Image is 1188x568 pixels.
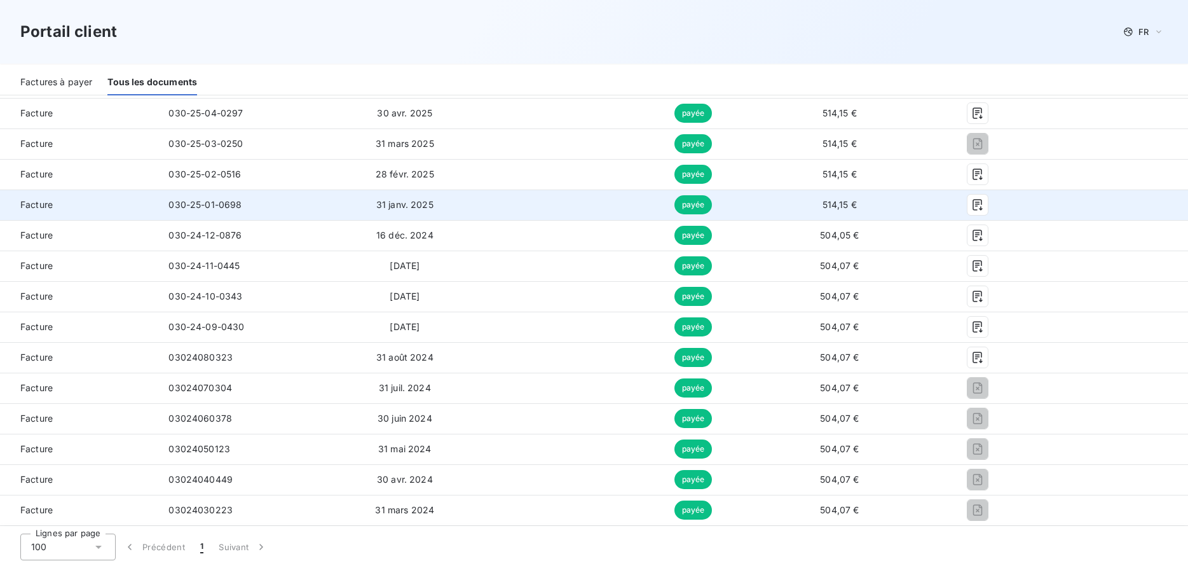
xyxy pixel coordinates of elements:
[390,291,420,301] span: [DATE]
[674,440,713,459] span: payée
[10,412,148,425] span: Facture
[379,382,431,393] span: 31 juil. 2024
[168,382,232,393] span: 03024070304
[674,409,713,428] span: payée
[674,348,713,367] span: payée
[10,504,148,516] span: Facture
[376,199,434,210] span: 31 janv. 2025
[820,443,859,454] span: 504,07 €
[376,169,434,179] span: 28 févr. 2025
[31,541,46,553] span: 100
[823,138,857,149] span: 514,15 €
[820,230,859,240] span: 504,05 €
[20,69,92,95] div: Factures à payer
[168,352,233,363] span: 03024080323
[168,504,233,515] span: 03024030223
[10,351,148,364] span: Facture
[820,413,859,424] span: 504,07 €
[107,69,197,95] div: Tous les documents
[674,256,713,275] span: payée
[376,230,434,240] span: 16 déc. 2024
[168,413,232,424] span: 03024060378
[168,474,233,485] span: 03024040449
[10,382,148,394] span: Facture
[116,534,193,560] button: Précédent
[10,260,148,272] span: Facture
[375,504,434,515] span: 31 mars 2024
[193,534,211,560] button: 1
[820,260,859,271] span: 504,07 €
[823,199,857,210] span: 514,15 €
[674,501,713,520] span: payée
[377,107,432,118] span: 30 avr. 2025
[674,317,713,336] span: payée
[10,137,148,150] span: Facture
[10,229,148,242] span: Facture
[378,443,432,454] span: 31 mai 2024
[674,165,713,184] span: payée
[168,291,242,301] span: 030-24-10-0343
[823,107,857,118] span: 514,15 €
[378,413,432,424] span: 30 juin 2024
[820,382,859,393] span: 504,07 €
[820,504,859,515] span: 504,07 €
[674,378,713,398] span: payée
[390,321,420,332] span: [DATE]
[674,470,713,489] span: payée
[820,291,859,301] span: 504,07 €
[10,168,148,181] span: Facture
[376,352,434,363] span: 31 août 2024
[377,474,433,485] span: 30 avr. 2024
[211,534,275,560] button: Suivant
[674,104,713,123] span: payée
[376,138,434,149] span: 31 mars 2025
[674,226,713,245] span: payée
[10,321,148,333] span: Facture
[10,198,148,211] span: Facture
[10,443,148,455] span: Facture
[168,107,243,118] span: 030-25-04-0297
[10,107,148,120] span: Facture
[674,134,713,153] span: payée
[390,260,420,271] span: [DATE]
[823,169,857,179] span: 514,15 €
[674,195,713,214] span: payée
[674,287,713,306] span: payée
[168,260,240,271] span: 030-24-11-0445
[168,321,244,332] span: 030-24-09-0430
[820,352,859,363] span: 504,07 €
[168,199,242,210] span: 030-25-01-0698
[10,473,148,486] span: Facture
[820,474,859,485] span: 504,07 €
[10,290,148,303] span: Facture
[168,169,241,179] span: 030-25-02-0516
[168,138,243,149] span: 030-25-03-0250
[1138,27,1149,37] span: FR
[168,230,242,240] span: 030-24-12-0876
[200,541,203,553] span: 1
[168,443,230,454] span: 03024050123
[20,20,117,43] h3: Portail client
[820,321,859,332] span: 504,07 €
